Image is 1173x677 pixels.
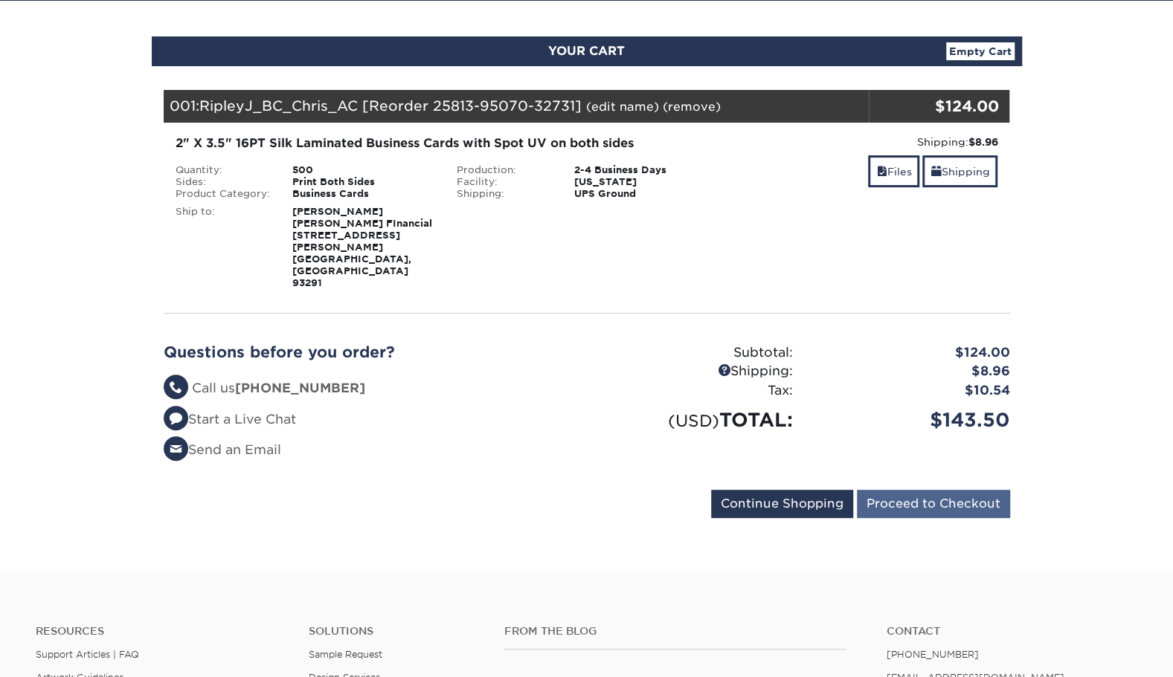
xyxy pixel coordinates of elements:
[587,381,804,401] div: Tax:
[281,164,446,176] div: 500
[309,649,382,660] a: Sample Request
[281,176,446,188] div: Print Both Sides
[668,411,719,430] small: (USD)
[804,362,1021,381] div: $8.96
[164,164,282,176] div: Quantity:
[587,362,804,381] div: Shipping:
[563,188,727,200] div: UPS Ground
[857,490,1010,518] input: Proceed to Checkout
[446,164,563,176] div: Production:
[563,176,727,188] div: [US_STATE]
[887,625,1137,638] a: Contact
[164,343,576,361] h2: Questions before you order?
[199,97,582,114] span: RipleyJ_BC_Chris_AC [Reorder 25813-95070-32731]
[922,155,997,187] a: Shipping
[739,135,998,149] div: Shipping:
[931,166,941,178] span: shipping
[868,155,919,187] a: Files
[164,206,282,289] div: Ship to:
[968,136,997,148] strong: $8.96
[164,90,869,123] div: 001:
[876,166,887,178] span: files
[446,176,563,188] div: Facility:
[804,343,1021,363] div: $124.00
[309,625,481,638] h4: Solutions
[164,188,282,200] div: Product Category:
[4,632,126,672] iframe: Google Customer Reviews
[504,625,846,638] h4: From the Blog
[587,406,804,434] div: TOTAL:
[946,42,1015,60] a: Empty Cart
[869,95,999,117] div: $124.00
[548,44,625,58] span: YOUR CART
[281,188,446,200] div: Business Cards
[563,164,727,176] div: 2-4 Business Days
[176,135,716,152] div: 2" X 3.5" 16PT Silk Laminated Business Cards with Spot UV on both sides
[586,100,659,114] a: (edit name)
[164,412,296,427] a: Start a Live Chat
[711,490,853,518] input: Continue Shopping
[292,206,432,288] strong: [PERSON_NAME] [PERSON_NAME] FInancial [STREET_ADDRESS][PERSON_NAME] [GEOGRAPHIC_DATA], [GEOGRAPHI...
[663,100,721,114] a: (remove)
[164,442,281,457] a: Send an Email
[804,381,1021,401] div: $10.54
[36,625,286,638] h4: Resources
[446,188,563,200] div: Shipping:
[164,379,576,398] li: Call us
[164,176,282,188] div: Sides:
[887,649,979,660] a: [PHONE_NUMBER]
[804,406,1021,434] div: $143.50
[235,380,365,395] strong: [PHONE_NUMBER]
[587,343,804,363] div: Subtotal:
